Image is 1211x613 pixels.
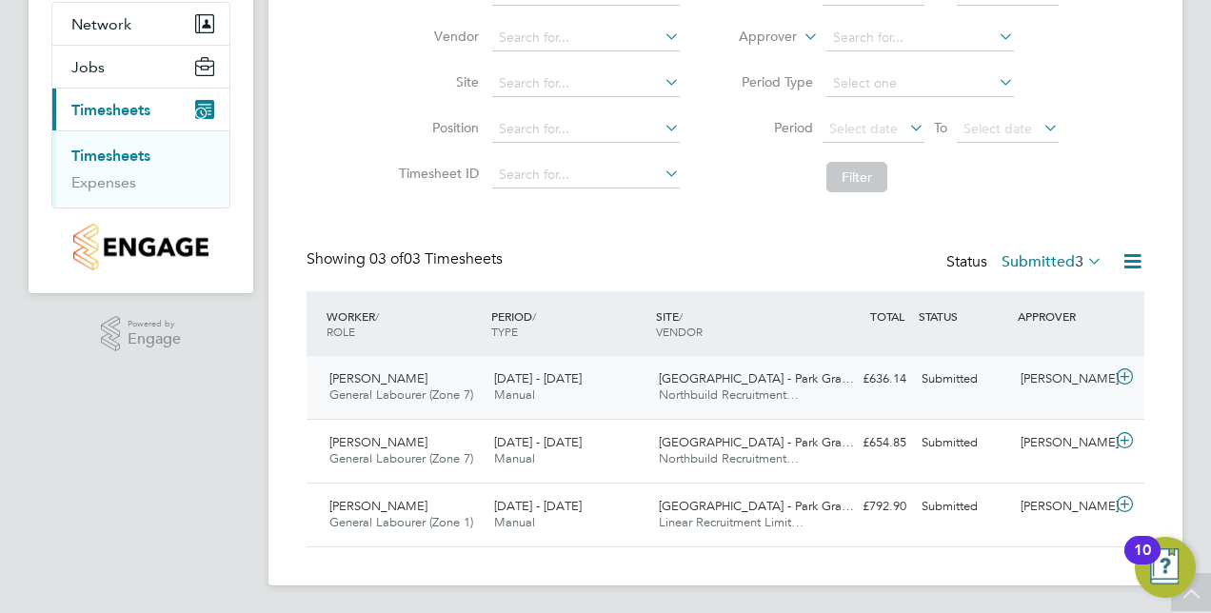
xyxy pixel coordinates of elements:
[815,427,914,459] div: £654.85
[71,15,131,33] span: Network
[329,370,427,386] span: [PERSON_NAME]
[659,498,854,514] span: [GEOGRAPHIC_DATA] - Park Gra…
[1013,427,1112,459] div: [PERSON_NAME]
[128,316,181,332] span: Powered by
[393,119,479,136] label: Position
[1134,550,1151,575] div: 10
[1002,252,1102,271] label: Submitted
[494,498,582,514] span: [DATE] - [DATE]
[329,434,427,450] span: [PERSON_NAME]
[327,324,355,339] span: ROLE
[492,70,680,97] input: Search for...
[532,308,536,324] span: /
[659,386,799,403] span: Northbuild Recruitment…
[71,173,136,191] a: Expenses
[51,224,230,270] a: Go to home page
[369,249,503,268] span: 03 Timesheets
[393,165,479,182] label: Timesheet ID
[492,116,680,143] input: Search for...
[928,115,953,140] span: To
[963,120,1032,137] span: Select date
[329,450,473,466] span: General Labourer (Zone 7)
[329,514,473,530] span: General Labourer (Zone 1)
[659,370,854,386] span: [GEOGRAPHIC_DATA] - Park Gra…
[659,514,804,530] span: Linear Recruitment Limit…
[914,364,1013,395] div: Submitted
[375,308,379,324] span: /
[128,331,181,347] span: Engage
[52,46,229,88] button: Jobs
[494,434,582,450] span: [DATE] - [DATE]
[73,224,208,270] img: countryside-properties-logo-retina.png
[711,28,797,47] label: Approver
[322,299,486,348] div: WORKER
[369,249,404,268] span: 03 of
[914,491,1013,523] div: Submitted
[393,28,479,45] label: Vendor
[651,299,816,348] div: SITE
[727,73,813,90] label: Period Type
[494,370,582,386] span: [DATE] - [DATE]
[659,450,799,466] span: Northbuild Recruitment…
[1013,364,1112,395] div: [PERSON_NAME]
[492,162,680,188] input: Search for...
[329,386,473,403] span: General Labourer (Zone 7)
[914,299,1013,333] div: STATUS
[727,119,813,136] label: Period
[52,89,229,130] button: Timesheets
[1135,537,1196,598] button: Open Resource Center, 10 new notifications
[494,514,535,530] span: Manual
[656,324,703,339] span: VENDOR
[829,120,898,137] span: Select date
[946,249,1106,276] div: Status
[1075,252,1083,271] span: 3
[679,308,683,324] span: /
[659,434,854,450] span: [GEOGRAPHIC_DATA] - Park Gra…
[52,3,229,45] button: Network
[393,73,479,90] label: Site
[101,316,182,352] a: Powered byEngage
[486,299,651,348] div: PERIOD
[71,101,150,119] span: Timesheets
[494,386,535,403] span: Manual
[71,147,150,165] a: Timesheets
[492,25,680,51] input: Search for...
[826,25,1014,51] input: Search for...
[826,162,887,192] button: Filter
[815,491,914,523] div: £792.90
[71,58,105,76] span: Jobs
[1013,299,1112,333] div: APPROVER
[826,70,1014,97] input: Select one
[815,364,914,395] div: £636.14
[494,450,535,466] span: Manual
[914,427,1013,459] div: Submitted
[1013,491,1112,523] div: [PERSON_NAME]
[329,498,427,514] span: [PERSON_NAME]
[870,308,904,324] span: TOTAL
[52,130,229,208] div: Timesheets
[491,324,518,339] span: TYPE
[307,249,506,269] div: Showing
